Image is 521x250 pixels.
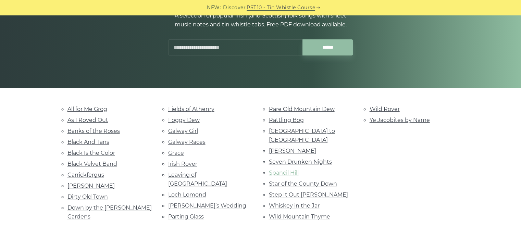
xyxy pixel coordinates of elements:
[207,4,221,12] span: NEW:
[247,4,315,12] a: PST10 - Tin Whistle Course
[370,117,430,123] a: Ye Jacobites by Name
[168,128,198,134] a: Galway Girl
[269,159,332,165] a: Seven Drunken Nights
[269,128,335,143] a: [GEOGRAPHIC_DATA] to [GEOGRAPHIC_DATA]
[168,172,227,187] a: Leaving of [GEOGRAPHIC_DATA]
[269,106,335,112] a: Rare Old Mountain Dew
[269,191,348,198] a: Step It Out [PERSON_NAME]
[269,180,337,187] a: Star of the County Down
[168,139,206,145] a: Galway Races
[168,11,353,29] p: A selection of popular Irish (and Scottish) folk songs with sheet music notes and tin whistle tab...
[168,106,214,112] a: Fields of Athenry
[168,161,197,167] a: Irish Rover
[168,191,206,198] a: Loch Lomond
[223,4,246,12] span: Discover
[168,117,200,123] a: Foggy Dew
[168,202,246,209] a: [PERSON_NAME]’s Wedding
[67,161,117,167] a: Black Velvet Band
[67,150,115,156] a: Black Is the Color
[67,193,108,200] a: Dirty Old Town
[67,106,107,112] a: All for Me Grog
[168,150,184,156] a: Grace
[67,117,108,123] a: As I Roved Out
[269,170,299,176] a: Spancil Hill
[269,117,304,123] a: Rattling Bog
[67,183,115,189] a: [PERSON_NAME]
[67,204,152,220] a: Down by the [PERSON_NAME] Gardens
[269,148,316,154] a: [PERSON_NAME]
[67,139,109,145] a: Black And Tans
[269,213,330,220] a: Wild Mountain Thyme
[168,213,204,220] a: Parting Glass
[269,202,320,209] a: Whiskey in the Jar
[370,106,400,112] a: Wild Rover
[67,172,104,178] a: Carrickfergus
[67,128,120,134] a: Banks of the Roses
